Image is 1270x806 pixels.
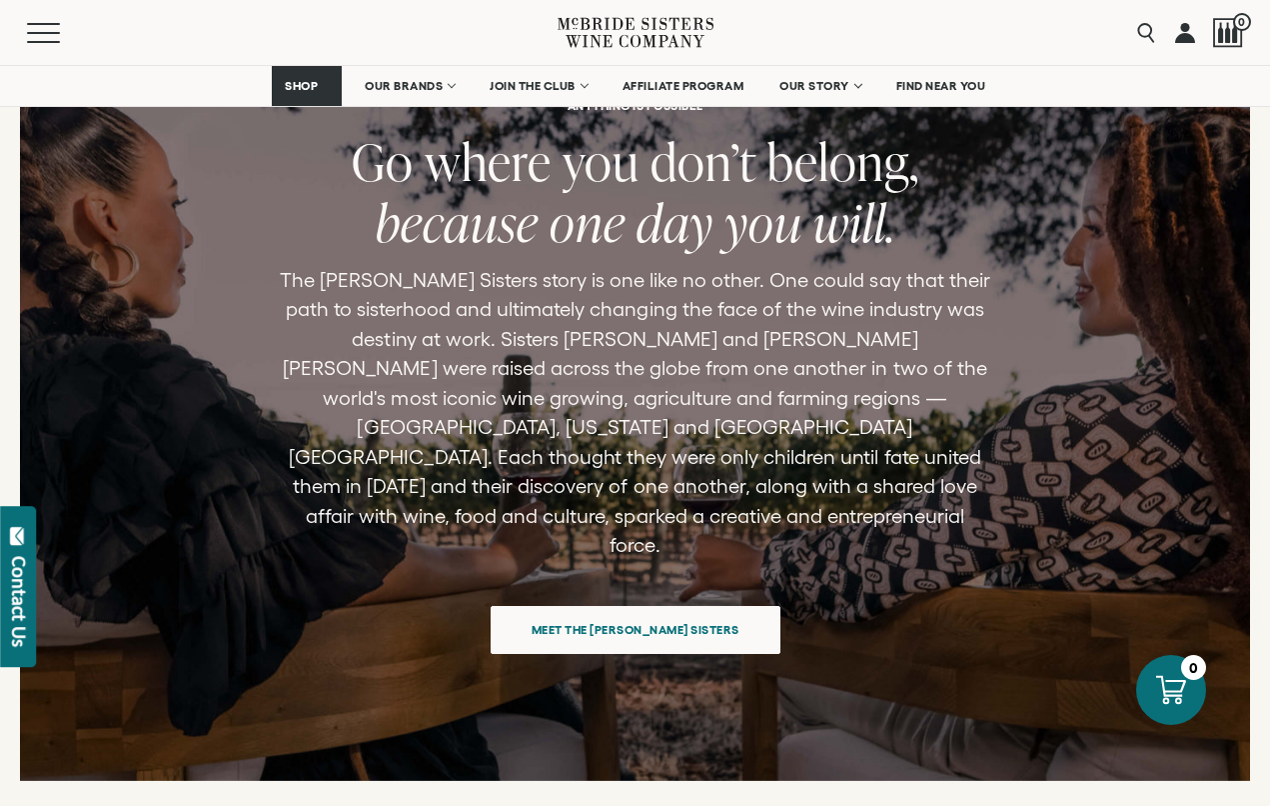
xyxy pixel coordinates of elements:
span: you [563,127,639,196]
div: 0 [1181,655,1206,680]
span: will. [813,188,895,257]
span: because [376,188,539,257]
a: JOIN THE CLUB [477,66,600,106]
span: OUR BRANDS [365,79,443,93]
a: SHOP [272,66,342,106]
a: OUR STORY [766,66,873,106]
a: Meet the [PERSON_NAME] Sisters [491,606,780,654]
span: OUR STORY [779,79,849,93]
div: Contact Us [9,556,29,647]
span: Go [352,127,414,196]
a: FIND NEAR YOU [883,66,999,106]
span: JOIN THE CLUB [490,79,576,93]
a: OUR BRANDS [352,66,467,106]
button: Mobile Menu Trigger [27,23,99,43]
span: AFFILIATE PROGRAM [623,79,744,93]
span: one [550,188,626,257]
span: day [636,188,713,257]
span: where [425,127,552,196]
span: belong, [767,127,919,196]
a: AFFILIATE PROGRAM [610,66,757,106]
span: you [724,188,802,257]
span: 0 [1233,13,1251,31]
span: Meet the [PERSON_NAME] Sisters [497,610,774,649]
span: SHOP [285,79,319,93]
span: don’t [650,127,756,196]
span: FIND NEAR YOU [896,79,986,93]
p: The [PERSON_NAME] Sisters story is one like no other. One could say that their path to sisterhood... [280,266,991,561]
